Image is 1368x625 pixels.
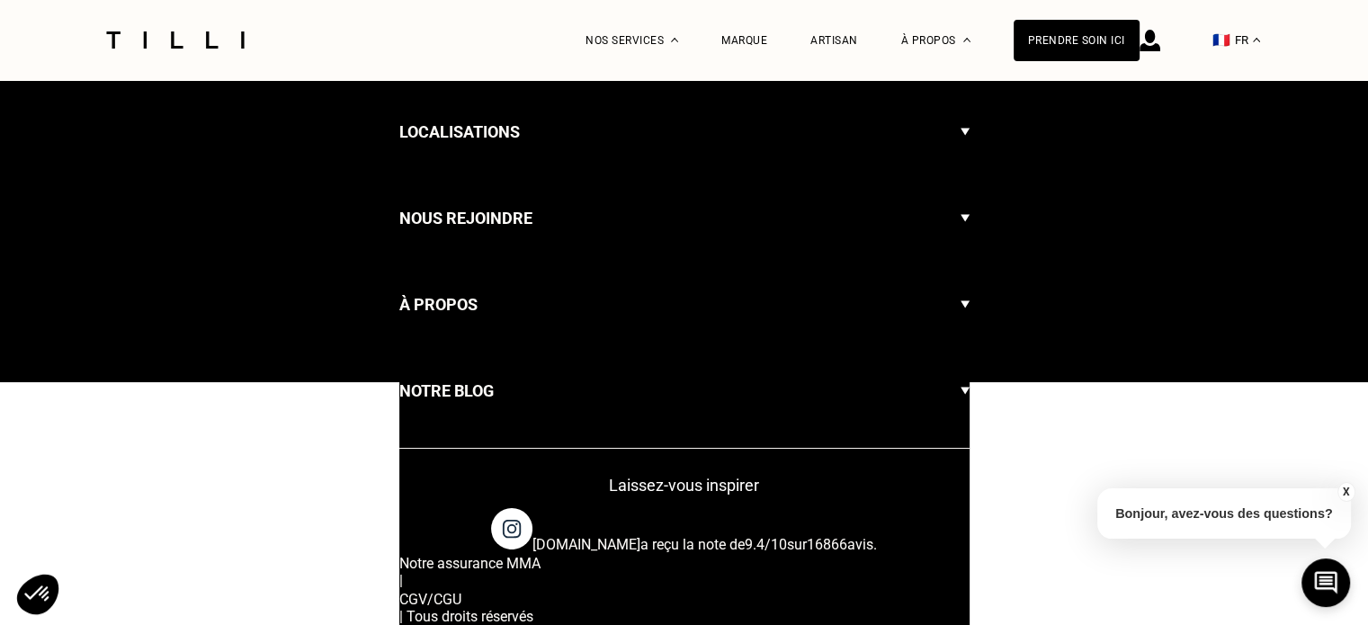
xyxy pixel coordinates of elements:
img: Flèche menu déroulant [961,275,970,335]
h3: Notre blog [399,378,494,405]
img: Menu déroulant [671,38,678,42]
h3: À propos [399,291,478,318]
img: Logo du service de couturière Tilli [100,31,251,49]
a: Notre assurance MMA [399,553,970,572]
span: | Tous droits réservés [399,608,970,625]
span: Notre assurance MMA [399,555,541,572]
span: a reçu la note de sur avis. [532,536,877,553]
img: Menu déroulant à propos [963,38,970,42]
span: 16866 [807,536,847,553]
span: 🇫🇷 [1212,31,1230,49]
span: CGV/CGU [399,591,461,608]
a: Prendre soin ici [1014,20,1140,61]
img: page instagram de Tilli une retoucherie à domicile [491,508,532,549]
span: 10 [771,536,787,553]
span: | [399,572,970,589]
span: / [745,536,787,553]
img: Flèche menu déroulant [961,189,970,248]
span: 9.4 [745,536,764,553]
img: Flèche menu déroulant [961,362,970,421]
span: [DOMAIN_NAME] [532,536,640,553]
img: Flèche menu déroulant [961,103,970,162]
img: icône connexion [1140,30,1160,51]
a: Marque [721,34,767,47]
a: CGV/CGU [399,589,970,608]
h3: Nous rejoindre [399,205,532,232]
p: Bonjour, avez-vous des questions? [1097,488,1351,539]
img: menu déroulant [1253,38,1260,42]
h3: Localisations [399,119,520,146]
button: X [1337,482,1355,502]
p: Laissez-vous inspirer [399,476,970,495]
a: Artisan [810,34,858,47]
